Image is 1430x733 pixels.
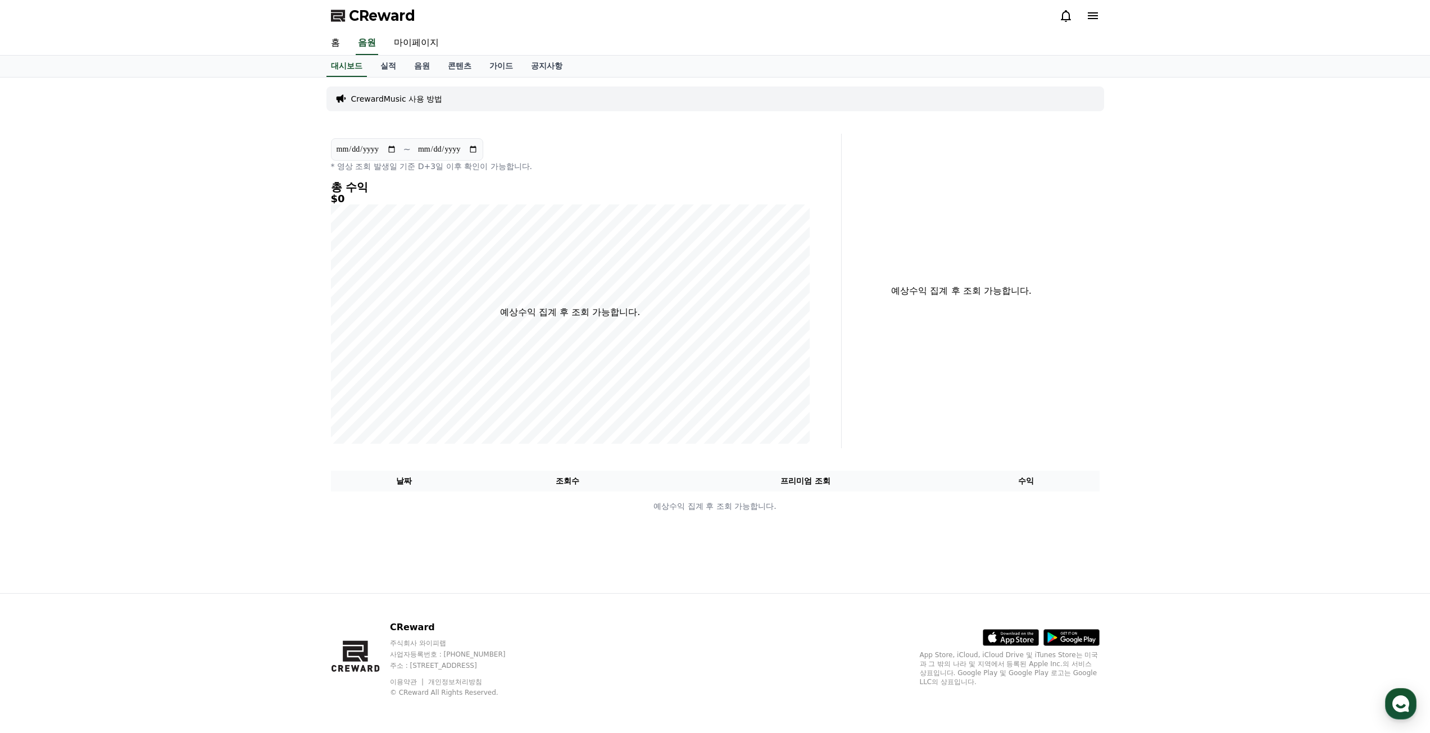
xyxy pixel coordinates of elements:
p: 예상수익 집계 후 조회 가능합니다. [332,500,1099,512]
a: 음원 [405,56,439,77]
h5: $0 [331,193,810,204]
a: CrewardMusic 사용 방법 [351,93,443,104]
h4: 총 수익 [331,181,810,193]
p: © CReward All Rights Reserved. [390,688,527,697]
a: 홈 [322,31,349,55]
p: 주식회사 와이피랩 [390,639,527,648]
th: 조회수 [477,471,657,491]
p: CReward [390,621,527,634]
a: 실적 [371,56,405,77]
a: 개인정보처리방침 [428,678,482,686]
p: 예상수익 집계 후 조회 가능합니다. [500,306,640,319]
th: 날짜 [331,471,478,491]
a: 가이드 [480,56,522,77]
a: 마이페이지 [385,31,448,55]
p: 사업자등록번호 : [PHONE_NUMBER] [390,650,527,659]
span: CReward [349,7,415,25]
th: 수익 [953,471,1100,491]
th: 프리미엄 조회 [658,471,953,491]
a: 이용약관 [390,678,425,686]
a: 대시보드 [326,56,367,77]
p: * 영상 조회 발생일 기준 D+3일 이후 확인이 가능합니다. [331,161,810,172]
p: App Store, iCloud, iCloud Drive 및 iTunes Store는 미국과 그 밖의 나라 및 지역에서 등록된 Apple Inc.의 서비스 상표입니다. Goo... [920,650,1100,686]
a: 콘텐츠 [439,56,480,77]
p: 예상수익 집계 후 조회 가능합니다. [851,284,1073,298]
a: 공지사항 [522,56,571,77]
p: 주소 : [STREET_ADDRESS] [390,661,527,670]
a: CReward [331,7,415,25]
a: 음원 [356,31,378,55]
p: ~ [403,143,411,156]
